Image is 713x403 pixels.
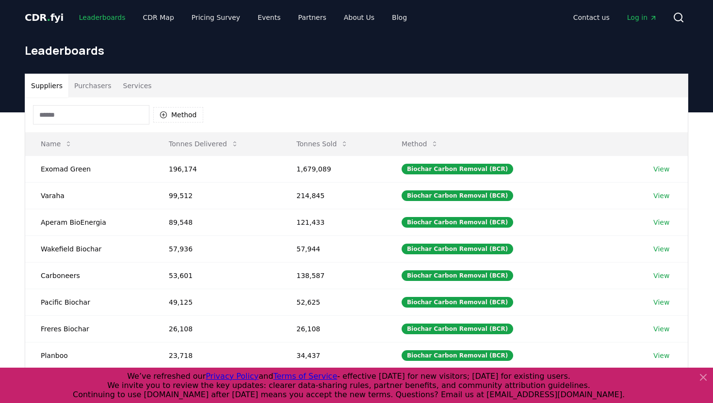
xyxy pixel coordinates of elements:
div: Biochar Carbon Removal (BCR) [402,244,513,254]
a: About Us [336,9,382,26]
td: 53,601 [153,262,281,289]
td: 121,433 [281,209,386,235]
div: Biochar Carbon Removal (BCR) [402,190,513,201]
td: 26,108 [281,315,386,342]
a: View [653,191,669,201]
div: Biochar Carbon Removal (BCR) [402,164,513,174]
button: Tonnes Sold [289,134,356,154]
button: Method [394,134,447,154]
td: Carboneers [25,262,153,289]
td: 138,587 [281,262,386,289]
a: View [653,324,669,334]
td: 26,108 [153,315,281,342]
a: View [653,271,669,280]
a: View [653,244,669,254]
button: Method [153,107,203,123]
td: 23,718 [153,342,281,369]
td: Wakefield Biochar [25,235,153,262]
a: Pricing Survey [184,9,248,26]
td: 1,679,089 [281,155,386,182]
h1: Leaderboards [25,43,688,58]
a: View [653,297,669,307]
a: View [653,217,669,227]
span: Log in [627,13,657,22]
div: Biochar Carbon Removal (BCR) [402,350,513,361]
div: Biochar Carbon Removal (BCR) [402,297,513,308]
nav: Main [71,9,415,26]
a: View [653,164,669,174]
button: Tonnes Delivered [161,134,246,154]
td: Freres Biochar [25,315,153,342]
a: CDR.fyi [25,11,64,24]
td: 196,174 [153,155,281,182]
td: 89,548 [153,209,281,235]
a: Log in [619,9,665,26]
a: Events [250,9,288,26]
td: 52,625 [281,289,386,315]
td: Exomad Green [25,155,153,182]
td: Varaha [25,182,153,209]
button: Purchasers [68,74,117,97]
td: 57,944 [281,235,386,262]
span: . [47,12,50,23]
td: Planboo [25,342,153,369]
div: Biochar Carbon Removal (BCR) [402,324,513,334]
nav: Main [566,9,665,26]
a: Blog [384,9,415,26]
button: Services [117,74,158,97]
a: View [653,351,669,360]
td: 34,437 [281,342,386,369]
a: Leaderboards [71,9,133,26]
td: 214,845 [281,182,386,209]
div: Biochar Carbon Removal (BCR) [402,217,513,228]
td: 99,512 [153,182,281,209]
a: Contact us [566,9,617,26]
span: CDR fyi [25,12,64,23]
button: Name [33,134,80,154]
td: 49,125 [153,289,281,315]
div: Biochar Carbon Removal (BCR) [402,270,513,281]
a: Partners [291,9,334,26]
td: Aperam BioEnergia [25,209,153,235]
a: CDR Map [135,9,182,26]
td: 57,936 [153,235,281,262]
td: Pacific Biochar [25,289,153,315]
button: Suppliers [25,74,68,97]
